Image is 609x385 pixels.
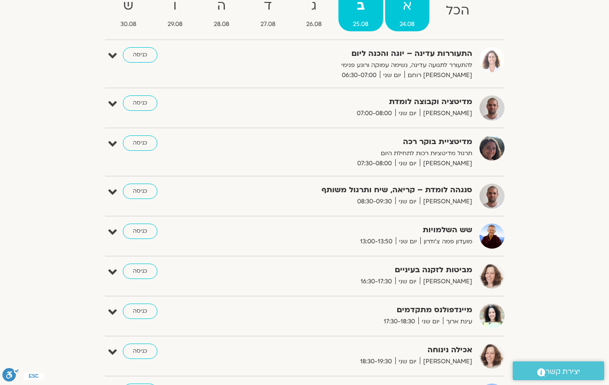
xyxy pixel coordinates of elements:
[385,19,429,29] span: 24.08
[420,357,472,367] span: [PERSON_NAME]
[123,47,157,63] a: כניסה
[380,70,404,80] span: יום שני
[236,148,472,159] p: תרגול מדיטציות רכות לתחילת היום
[246,19,290,29] span: 27.08
[354,197,395,207] span: 08:30-09:30
[404,70,472,80] span: [PERSON_NAME] רוחם
[236,184,472,197] strong: סנגהה לומדת – קריאה, שיח ותרגול משותף
[420,237,472,247] span: מועדון פמה צ'ודרון
[123,224,157,239] a: כניסה
[443,317,472,327] span: עינת ארוך
[292,19,337,29] span: 26.08
[123,304,157,319] a: כניסה
[236,264,472,277] strong: מביטות לזקנה בעיניים
[236,95,472,108] strong: מדיטציה וקבוצה לומדת
[420,277,472,287] span: [PERSON_NAME]
[395,108,420,119] span: יום שני
[106,19,151,29] span: 30.08
[357,357,395,367] span: 18:30-19:30
[236,344,472,357] strong: אכילה נינוחה
[545,365,580,378] span: יצירת קשר
[199,19,244,29] span: 28.08
[338,70,380,80] span: 06:30-07:00
[420,197,472,207] span: [PERSON_NAME]
[354,159,395,169] span: 07:30-08:00
[395,277,420,287] span: יום שני
[420,108,472,119] span: [PERSON_NAME]
[418,317,443,327] span: יום שני
[123,264,157,279] a: כניסה
[420,159,472,169] span: [PERSON_NAME]
[395,197,420,207] span: יום שני
[380,317,418,327] span: 17:30-18:30
[395,357,420,367] span: יום שני
[395,159,420,169] span: יום שני
[123,184,157,199] a: כניסה
[396,237,420,247] span: יום שני
[353,108,395,119] span: 07:00-08:00
[123,95,157,111] a: כניסה
[338,19,383,29] span: 25.08
[357,277,395,287] span: 16:30-17:30
[236,135,472,148] strong: מדיטציית בוקר רכה
[236,304,472,317] strong: מיינדפולנס מתקדמים
[236,224,472,237] strong: שש השלמויות
[236,60,472,70] p: להתעורר לתנועה עדינה, נשימה עמוקה ורוגע פנימי
[153,19,197,29] span: 29.08
[513,361,604,380] a: יצירת קשר
[123,344,157,359] a: כניסה
[236,47,472,60] strong: התעוררות עדינה – יוגה והכנה ליום
[123,135,157,151] a: כניסה
[357,237,396,247] span: 13:00-13:50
